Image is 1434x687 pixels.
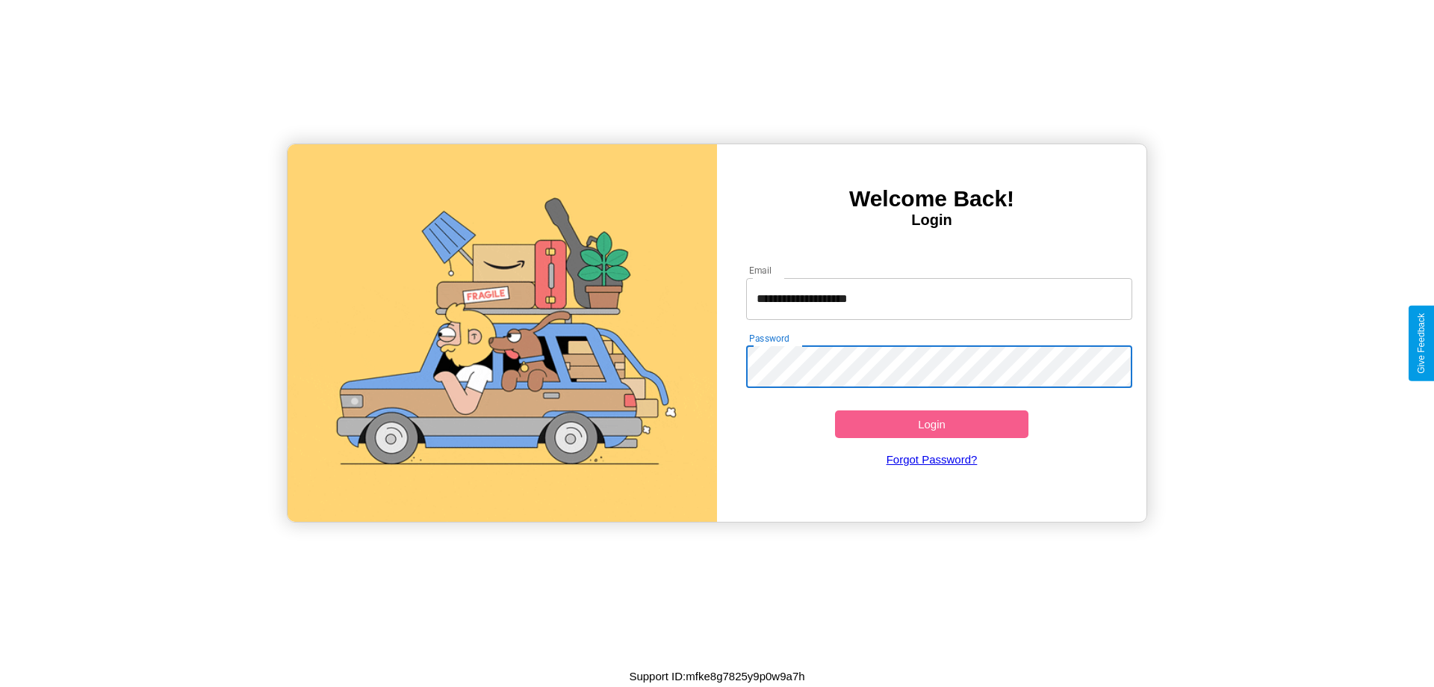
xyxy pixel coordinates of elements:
button: Login [835,410,1028,438]
label: Email [749,264,772,277]
a: Forgot Password? [739,438,1126,481]
img: gif [288,144,717,522]
h3: Welcome Back! [717,186,1146,212]
label: Password [749,332,789,345]
h4: Login [717,212,1146,229]
p: Support ID: mfke8g7825y9p0w9a7h [629,666,804,686]
div: Give Feedback [1416,313,1427,374]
